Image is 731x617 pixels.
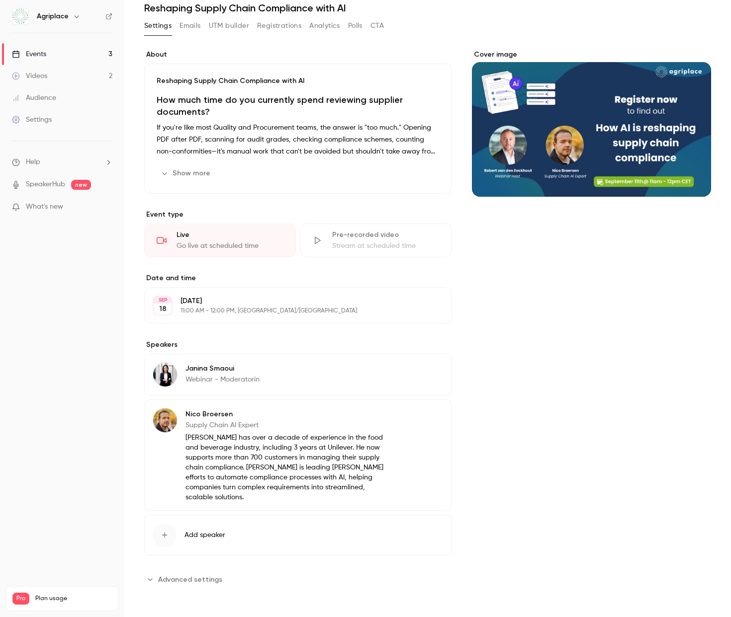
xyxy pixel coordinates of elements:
div: SEP [154,297,172,304]
span: Add speaker [184,530,225,540]
label: About [144,50,452,60]
button: Polls [348,18,363,34]
span: Pro [12,593,29,605]
div: Videos [12,71,47,81]
div: Settings [12,115,52,125]
p: Janina Smaoui [185,364,260,374]
section: Advanced settings [144,571,452,587]
div: Stream at scheduled time [332,241,439,251]
label: Speakers [144,340,452,350]
a: SpeakerHub [26,179,65,190]
p: [PERSON_NAME] has over a decade of experience in the food and beverage industry, including 3 year... [185,433,387,502]
p: Reshaping Supply Chain Compliance with AI [157,76,440,86]
p: Webinar - Moderatorin [185,375,260,385]
span: Plan usage [35,595,112,603]
div: Nico BroersenNico BroersenSupply Chain AI Expert[PERSON_NAME] has over a decade of experience in ... [144,399,452,511]
button: CTA [370,18,384,34]
div: Janina SmaouiJanina SmaouiWebinar - Moderatorin [144,354,452,395]
button: UTM builder [209,18,249,34]
span: What's new [26,202,63,212]
button: Show more [157,165,216,181]
button: Advanced settings [144,571,228,587]
button: Registrations [257,18,301,34]
p: [DATE] [181,296,399,306]
p: Event type [144,210,452,220]
p: If you're like most Quality and Procurement teams, the answer is "too much." Opening PDF after PD... [157,122,440,157]
img: Nico Broersen [153,408,177,432]
div: Pre-recorded video [332,230,439,240]
span: Advanced settings [158,574,222,585]
button: Settings [144,18,172,34]
label: Cover image [472,50,711,60]
span: new [71,180,91,190]
div: LiveGo live at scheduled time [144,224,296,257]
p: Nico Broersen [185,409,387,419]
label: Date and time [144,273,452,283]
p: Supply Chain AI Expert [185,420,387,430]
li: help-dropdown-opener [12,157,112,167]
span: Help [26,157,40,167]
div: Events [12,49,46,59]
div: Live [177,230,283,240]
div: Audience [12,93,56,103]
section: Cover image [472,50,711,197]
p: 18 [159,304,167,314]
button: Analytics [309,18,340,34]
img: Agriplace [12,8,28,24]
img: Janina Smaoui [153,363,177,386]
h1: Reshaping Supply Chain Compliance with AI [144,2,711,14]
button: Add speaker [144,515,452,555]
h1: How much time do you currently spend reviewing supplier documents? [157,94,440,118]
p: 11:00 AM - 12:00 PM, [GEOGRAPHIC_DATA]/[GEOGRAPHIC_DATA] [181,307,399,315]
h6: Agriplace [37,11,69,21]
div: Go live at scheduled time [177,241,283,251]
div: Pre-recorded videoStream at scheduled time [300,224,452,257]
button: Emails [180,18,200,34]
